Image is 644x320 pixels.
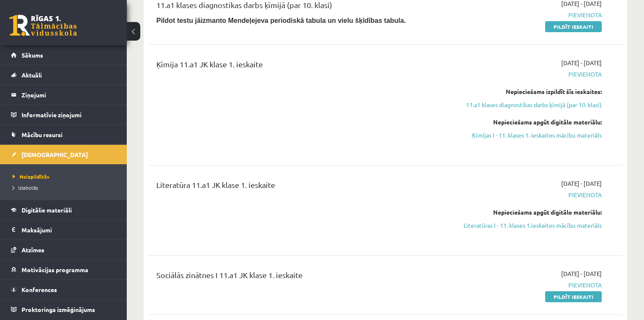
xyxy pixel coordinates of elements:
[11,105,116,124] a: Informatīvie ziņojumi
[13,184,38,191] span: Izlabotās
[22,246,44,254] span: Atzīmes
[462,190,602,199] span: Pievienota
[9,15,77,36] a: Rīgas 1. Tālmācības vidusskola
[156,58,449,74] div: Ķīmija 11.a1 JK klase 1. ieskaite
[156,17,406,24] b: Pildot testu jāizmanto Mendeļejeva periodiskā tabula un vielu šķīdības tabula.
[22,206,72,214] span: Digitālie materiāli
[11,280,116,299] a: Konferences
[13,173,118,180] a: Neizpildītās
[462,87,602,96] div: Nepieciešams izpildīt šīs ieskaites:
[561,58,602,67] span: [DATE] - [DATE]
[11,145,116,164] a: [DEMOGRAPHIC_DATA]
[22,306,95,313] span: Proktoringa izmēģinājums
[545,21,602,32] a: Pildīt ieskaiti
[156,269,449,285] div: Sociālās zinātnes I 11.a1 JK klase 1. ieskaite
[11,85,116,105] a: Ziņojumi
[561,179,602,188] span: [DATE] - [DATE]
[462,131,602,140] a: Ķīmijas I - 11. klases 1. ieskaites mācību materiāls
[462,100,602,109] a: 11.a1 klases diagnostikas darbs ķīmijā (par 10. klasi)
[561,269,602,278] span: [DATE] - [DATE]
[11,240,116,259] a: Atzīmes
[22,85,116,105] legend: Ziņojumi
[13,173,49,180] span: Neizpildītās
[462,11,602,19] span: Pievienota
[11,260,116,279] a: Motivācijas programma
[156,179,449,195] div: Literatūra 11.a1 JK klase 1. ieskaite
[22,131,63,138] span: Mācību resursi
[462,208,602,217] div: Nepieciešams apgūt digitālo materiālu:
[11,65,116,85] a: Aktuāli
[13,184,118,191] a: Izlabotās
[462,118,602,127] div: Nepieciešams apgūt digitālo materiālu:
[462,281,602,290] span: Pievienota
[545,291,602,302] a: Pildīt ieskaiti
[11,220,116,240] a: Maksājumi
[11,200,116,220] a: Digitālie materiāli
[462,221,602,230] a: Literatūras I - 11. klases 1.ieskaites mācību materiāls
[22,151,88,158] span: [DEMOGRAPHIC_DATA]
[22,286,57,293] span: Konferences
[22,105,116,124] legend: Informatīvie ziņojumi
[462,70,602,79] span: Pievienota
[11,125,116,144] a: Mācību resursi
[22,71,42,79] span: Aktuāli
[22,266,88,273] span: Motivācijas programma
[22,220,116,240] legend: Maksājumi
[11,45,116,65] a: Sākums
[11,300,116,319] a: Proktoringa izmēģinājums
[22,51,43,59] span: Sākums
